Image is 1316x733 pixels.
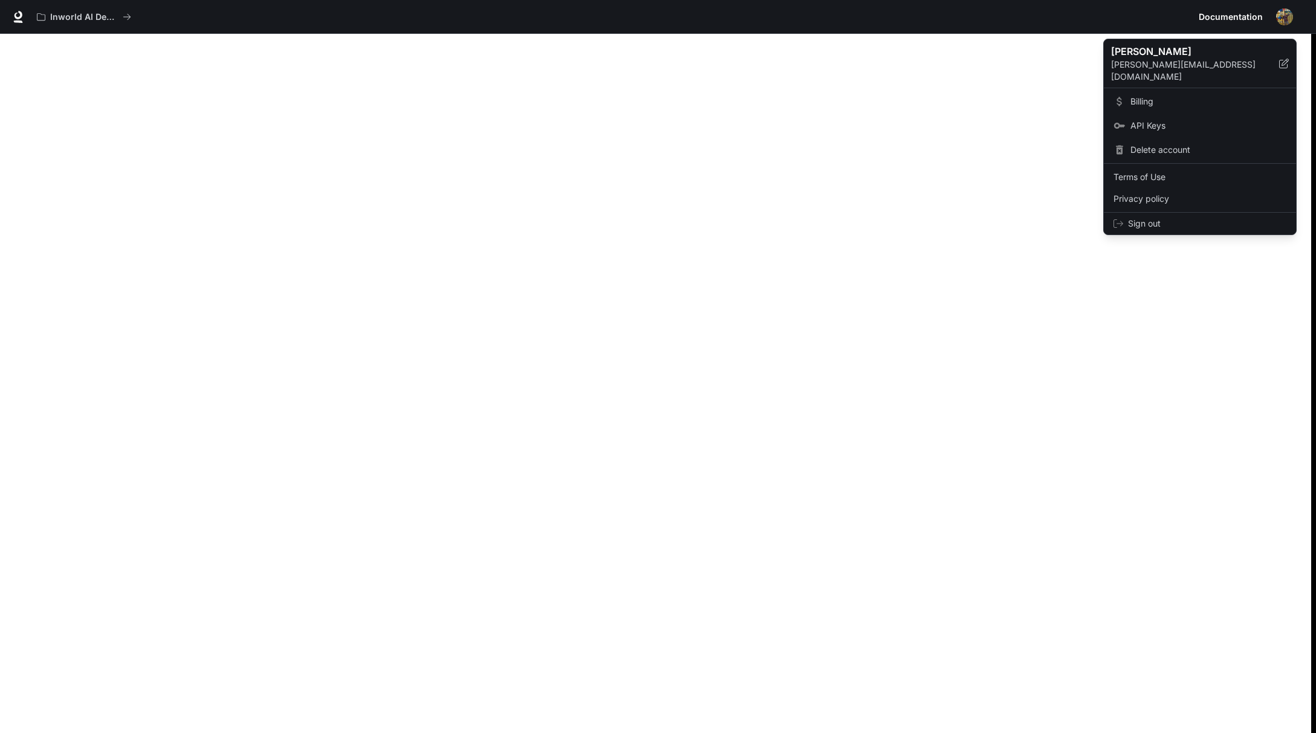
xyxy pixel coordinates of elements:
[1104,39,1296,88] div: [PERSON_NAME][PERSON_NAME][EMAIL_ADDRESS][DOMAIN_NAME]
[1106,166,1294,188] a: Terms of Use
[1106,139,1294,161] div: Delete account
[1130,144,1286,156] span: Delete account
[1104,213,1296,234] div: Sign out
[1111,44,1260,59] p: [PERSON_NAME]
[1106,188,1294,210] a: Privacy policy
[1130,120,1286,132] span: API Keys
[1128,218,1286,230] span: Sign out
[1111,59,1279,83] p: [PERSON_NAME][EMAIL_ADDRESS][DOMAIN_NAME]
[1130,95,1286,108] span: Billing
[1106,91,1294,112] a: Billing
[1113,193,1286,205] span: Privacy policy
[1113,171,1286,183] span: Terms of Use
[1106,115,1294,137] a: API Keys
